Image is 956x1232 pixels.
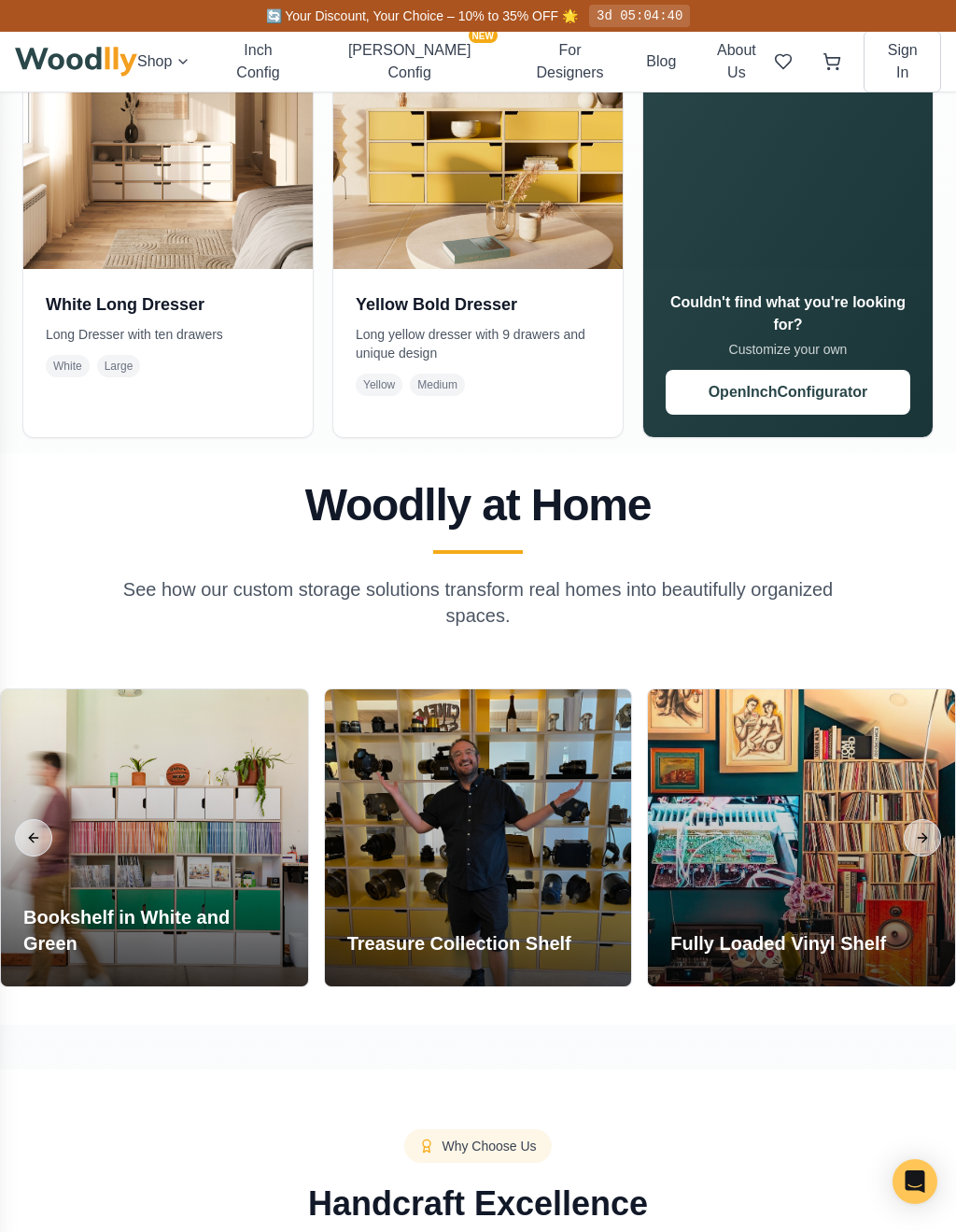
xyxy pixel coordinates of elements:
[666,340,910,359] p: Customize your own
[220,39,295,84] button: Inch Config
[589,5,690,27] div: 3d 05:04:40
[706,39,766,84] button: About Us
[22,1185,934,1223] h2: Handcraft Excellence
[442,1137,536,1155] span: Why Choose Us
[356,325,600,362] p: Long yellow dresser with 9 drawers and unique design
[864,31,941,92] button: Sign In
[23,904,286,956] h3: Bookshelf in White and Green
[670,930,886,956] h3: Fully Loaded Vinyl Shelf
[524,39,616,84] button: For Designers
[893,1159,937,1204] div: Open Intercom Messenger
[356,291,600,318] h3: Yellow Bold Dresser
[97,355,141,377] span: Large
[356,374,402,396] span: Yellow
[646,50,676,73] button: Blog
[22,483,934,528] h2: Woodlly at Home
[410,374,465,396] span: Medium
[347,930,571,956] h3: Treasure Collection Shelf
[119,576,836,629] p: See how our custom storage solutions transform real homes into beautifully organized spaces.
[46,325,290,344] p: Long Dresser with ten drawers
[15,47,137,77] img: Woodlly
[46,291,290,318] h3: White Long Dresser
[666,291,910,336] h3: Couldn't find what you're looking for?
[469,28,498,43] span: NEW
[266,8,578,23] span: 🔄 Your Discount, Your Choice – 10% to 35% OFF 🌟
[46,355,90,377] span: White
[137,50,190,73] button: Shop
[326,39,494,84] button: [PERSON_NAME] ConfigNEW
[666,370,910,415] button: OpenInchConfigurator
